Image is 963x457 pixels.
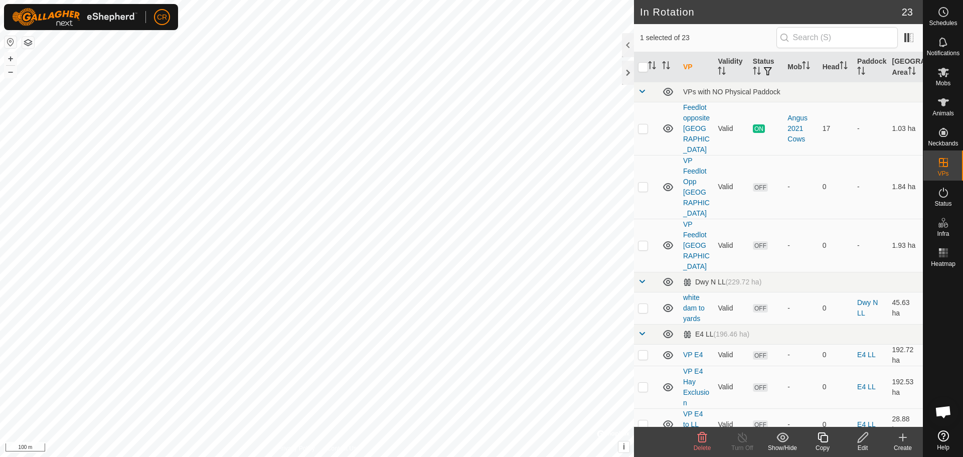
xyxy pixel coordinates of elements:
[762,443,802,452] div: Show/Hide
[819,102,853,155] td: 17
[718,68,726,76] p-sorticon: Activate to sort
[683,367,709,407] a: VP E4 Hay Exclusion
[883,443,923,452] div: Create
[5,53,17,65] button: +
[714,155,748,219] td: Valid
[937,444,949,450] span: Help
[277,444,315,453] a: Privacy Policy
[902,5,913,20] span: 23
[683,88,919,96] div: VPs with NO Physical Paddock
[936,80,950,86] span: Mobs
[5,66,17,78] button: –
[683,220,710,270] a: VP Feedlot [GEOGRAPHIC_DATA]
[819,366,853,408] td: 0
[714,102,748,155] td: Valid
[843,443,883,452] div: Edit
[908,68,916,76] p-sorticon: Activate to sort
[753,241,768,250] span: OFF
[640,6,902,18] h2: In Rotation
[714,344,748,366] td: Valid
[888,292,923,324] td: 45.63 ha
[753,68,761,76] p-sorticon: Activate to sort
[5,36,17,48] button: Reset Map
[683,157,710,217] a: VP Feedlot Opp [GEOGRAPHIC_DATA]
[753,420,768,429] span: OFF
[694,444,711,451] span: Delete
[787,240,814,251] div: -
[853,52,888,82] th: Paddock
[22,37,34,49] button: Map Layers
[840,63,848,71] p-sorticon: Activate to sort
[662,63,670,71] p-sorticon: Activate to sort
[714,330,750,338] span: (196.46 ha)
[787,113,814,144] div: Angus 2021 Cows
[783,52,818,82] th: Mob
[819,155,853,219] td: 0
[928,140,958,146] span: Neckbands
[857,420,876,428] a: E4 LL
[753,183,768,192] span: OFF
[929,20,957,26] span: Schedules
[753,383,768,392] span: OFF
[923,426,963,454] a: Help
[714,366,748,408] td: Valid
[683,351,703,359] a: VP E4
[648,63,656,71] p-sorticon: Activate to sort
[853,219,888,272] td: -
[157,12,167,23] span: CR
[749,52,783,82] th: Status
[819,408,853,440] td: 0
[857,351,876,359] a: E4 LL
[927,50,959,56] span: Notifications
[888,366,923,408] td: 192.53 ha
[787,419,814,430] div: -
[802,443,843,452] div: Copy
[819,344,853,366] td: 0
[857,298,878,317] a: Dwy N LL
[683,103,710,154] a: Feedlot opposite [GEOGRAPHIC_DATA]
[726,278,762,286] span: (229.72 ha)
[802,63,810,71] p-sorticon: Activate to sort
[753,351,768,360] span: OFF
[623,442,625,451] span: i
[931,261,955,267] span: Heatmap
[640,33,776,43] span: 1 selected of 23
[787,350,814,360] div: -
[937,231,949,237] span: Infra
[722,443,762,452] div: Turn Off
[683,330,749,339] div: E4 LL
[714,408,748,440] td: Valid
[888,102,923,155] td: 1.03 ha
[934,201,951,207] span: Status
[853,102,888,155] td: -
[683,410,703,439] a: VP E4 to LL Flot
[857,68,865,76] p-sorticon: Activate to sort
[753,304,768,313] span: OFF
[857,383,876,391] a: E4 LL
[787,382,814,392] div: -
[753,124,765,133] span: ON
[819,292,853,324] td: 0
[928,397,958,427] div: Open chat
[888,344,923,366] td: 192.72 ha
[888,219,923,272] td: 1.93 ha
[787,182,814,192] div: -
[683,293,705,323] a: white dam to yards
[12,8,137,26] img: Gallagher Logo
[932,110,954,116] span: Animals
[679,52,714,82] th: VP
[776,27,898,48] input: Search (S)
[327,444,357,453] a: Contact Us
[819,219,853,272] td: 0
[714,52,748,82] th: Validity
[888,52,923,82] th: [GEOGRAPHIC_DATA] Area
[819,52,853,82] th: Head
[618,441,629,452] button: i
[683,278,761,286] div: Dwy N LL
[937,171,948,177] span: VPs
[714,219,748,272] td: Valid
[787,303,814,314] div: -
[888,408,923,440] td: 28.88 ha
[888,155,923,219] td: 1.84 ha
[714,292,748,324] td: Valid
